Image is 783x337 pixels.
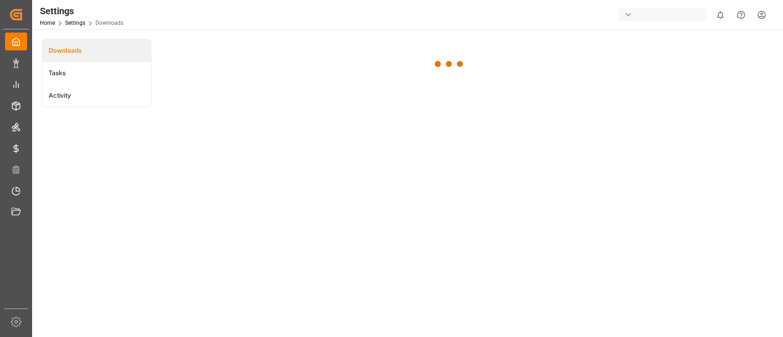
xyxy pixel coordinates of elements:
[40,4,123,18] div: Settings
[65,20,85,26] a: Settings
[42,84,151,107] a: Activity
[731,5,751,25] button: Help Center
[42,62,151,84] a: Tasks
[42,39,151,62] a: Downloads
[710,5,731,25] button: show 0 new notifications
[40,20,55,26] a: Home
